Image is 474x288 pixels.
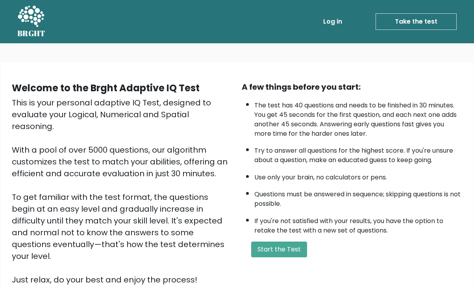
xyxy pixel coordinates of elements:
[254,169,462,182] li: Use only your brain, no calculators or pens.
[242,81,462,93] div: A few things before you start:
[254,186,462,209] li: Questions must be answered in sequence; skipping questions is not possible.
[17,3,46,40] a: BRGHT
[254,212,462,235] li: If you're not satisfied with your results, you have the option to retake the test with a new set ...
[251,242,307,257] button: Start the Test
[17,29,46,38] h5: BRGHT
[254,97,462,138] li: The test has 40 questions and needs to be finished in 30 minutes. You get 45 seconds for the firs...
[12,81,200,94] b: Welcome to the Brght Adaptive IQ Test
[12,97,232,286] div: This is your personal adaptive IQ Test, designed to evaluate your Logical, Numerical and Spatial ...
[376,13,457,30] a: Take the test
[254,142,462,165] li: Try to answer all questions for the highest score. If you're unsure about a question, make an edu...
[320,14,345,30] a: Log in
